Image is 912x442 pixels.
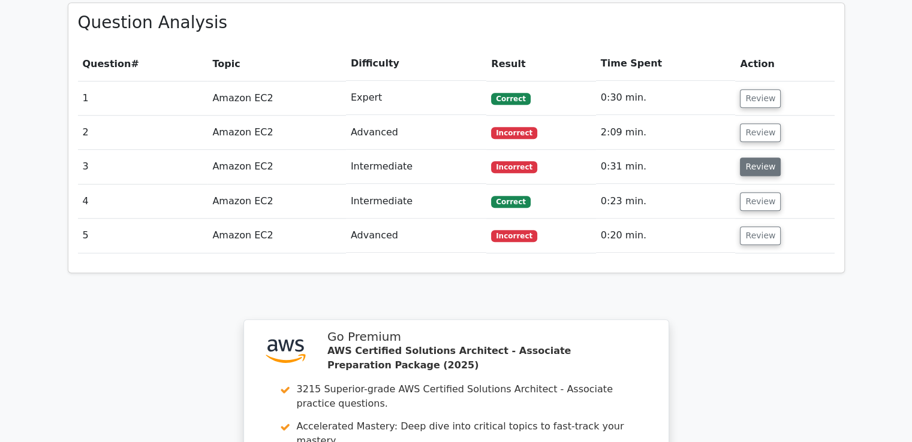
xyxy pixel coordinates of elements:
[207,219,345,253] td: Amazon EC2
[346,116,486,150] td: Advanced
[207,47,345,81] th: Topic
[596,184,736,219] td: 0:23 min.
[78,81,208,115] td: 1
[78,150,208,184] td: 3
[491,196,530,208] span: Correct
[346,47,486,81] th: Difficulty
[78,116,208,150] td: 2
[207,150,345,184] td: Amazon EC2
[596,47,736,81] th: Time Spent
[491,93,530,105] span: Correct
[78,219,208,253] td: 5
[346,219,486,253] td: Advanced
[207,116,345,150] td: Amazon EC2
[83,58,131,69] span: Question
[740,226,781,245] button: Review
[491,230,537,242] span: Incorrect
[78,13,835,33] h3: Question Analysis
[596,81,736,115] td: 0:30 min.
[346,81,486,115] td: Expert
[596,116,736,150] td: 2:09 min.
[491,161,537,173] span: Incorrect
[491,127,537,139] span: Incorrect
[346,184,486,219] td: Intermediate
[740,89,781,108] button: Review
[207,184,345,219] td: Amazon EC2
[486,47,595,81] th: Result
[78,47,208,81] th: #
[596,150,736,184] td: 0:31 min.
[740,123,781,142] button: Review
[207,81,345,115] td: Amazon EC2
[740,158,781,176] button: Review
[735,47,834,81] th: Action
[78,184,208,219] td: 4
[740,192,781,211] button: Review
[596,219,736,253] td: 0:20 min.
[346,150,486,184] td: Intermediate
